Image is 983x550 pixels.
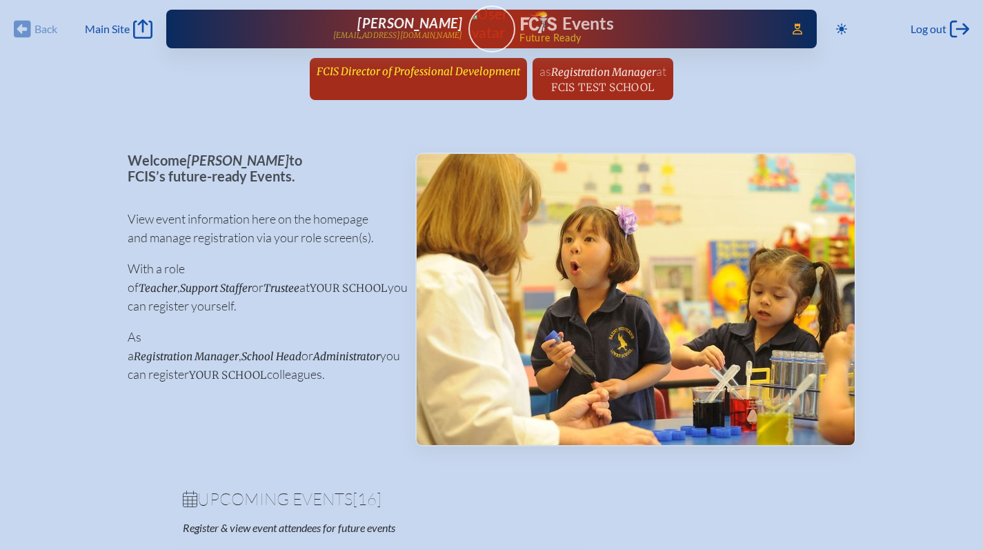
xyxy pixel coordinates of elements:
[128,210,393,247] p: View event information here on the homepage and manage registration via your role screen(s).
[139,282,177,295] span: Teacher
[521,11,773,43] div: FCIS Events — Future ready
[128,328,393,384] p: As a , or you can register colleagues.
[134,350,239,363] span: Registration Manager
[551,66,656,79] span: Registration Manager
[310,282,388,295] span: your school
[551,81,654,94] span: FCIS Test School
[468,6,515,52] a: User Avatar
[357,14,462,31] span: [PERSON_NAME]
[85,19,152,39] a: Main Site
[534,58,672,100] a: asRegistration ManageratFCIS Test School
[911,22,946,36] span: Log out
[85,22,130,36] span: Main Site
[656,63,666,79] span: at
[210,15,463,43] a: [PERSON_NAME][EMAIL_ADDRESS][DOMAIN_NAME]
[539,63,551,79] span: as
[183,491,801,507] h1: Upcoming Events
[353,489,381,509] span: [16]
[183,521,547,535] p: Register & view event attendees for future events
[180,282,252,295] span: Support Staffer
[264,282,299,295] span: Trustee
[462,5,521,41] img: User Avatar
[417,154,855,445] img: Events
[313,350,380,363] span: Administrator
[311,58,526,84] a: FCIS Director of Professional Development
[317,65,520,78] span: FCIS Director of Professional Development
[241,350,301,363] span: School Head
[333,31,463,40] p: [EMAIL_ADDRESS][DOMAIN_NAME]
[189,369,267,382] span: your school
[187,152,289,168] span: [PERSON_NAME]
[128,259,393,315] p: With a role of , or at you can register yourself.
[519,33,773,43] span: Future Ready
[128,153,393,184] p: Welcome to FCIS’s future-ready Events.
